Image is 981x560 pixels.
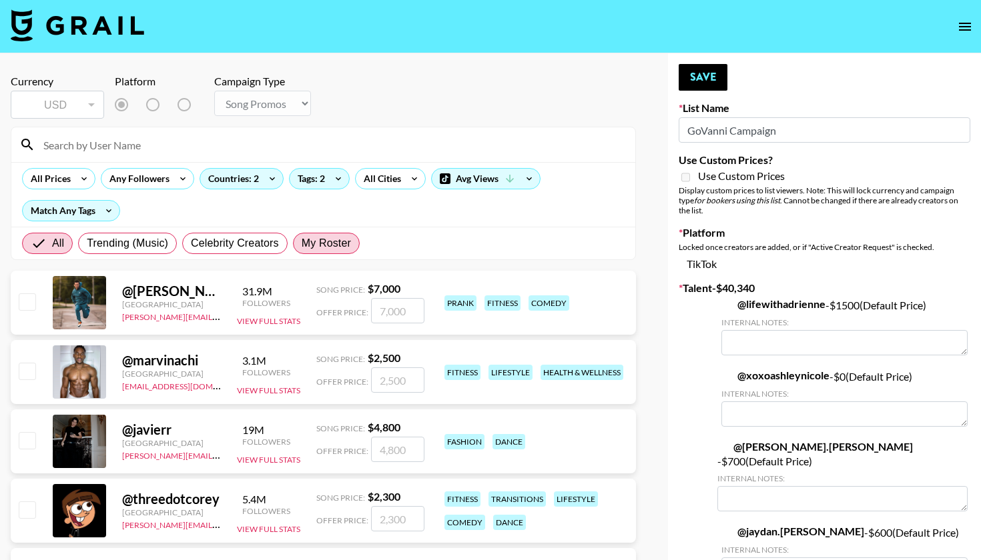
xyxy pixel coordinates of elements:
span: My Roster [302,235,351,251]
div: All Cities [356,169,404,189]
label: Platform [679,226,970,239]
input: 7,000 [382,298,436,323]
button: open drawer [952,13,978,40]
div: Campaign Type [278,75,375,88]
div: dance [504,434,537,449]
div: Internal Notes: [717,481,968,491]
div: Internal Notes: [721,397,968,407]
img: TikTok [721,534,732,545]
a: [EMAIL_ADDRESS][DOMAIN_NAME] [122,379,256,391]
div: comedy [540,295,581,311]
img: TikTok [721,378,732,389]
label: List Name [679,101,970,115]
span: All [52,235,64,251]
div: Followers [264,298,312,308]
button: View Full Stats [237,385,300,395]
div: fashion [456,434,496,449]
div: 19M [264,423,312,437]
img: TikTok [679,257,700,279]
input: 2,300 [382,506,436,531]
div: Followers [264,367,312,377]
img: TikTok [717,449,728,460]
span: Song Price: [328,493,376,503]
div: Followers [264,506,312,516]
a: @[PERSON_NAME].[PERSON_NAME] [717,448,913,461]
a: [PERSON_NAME][EMAIL_ADDRESS][DOMAIN_NAME] [122,448,320,461]
button: View Full Stats [237,524,300,534]
div: Any Followers [101,169,172,189]
div: [GEOGRAPHIC_DATA] [122,438,221,448]
strong: $ 7,000 [379,282,412,295]
div: All Prices [23,169,73,189]
button: Save [679,64,727,91]
div: @ javierr [122,421,221,438]
div: USD [13,93,101,117]
div: Followers [264,437,312,447]
span: Song Price: [328,423,376,433]
a: @jaydan.[PERSON_NAME] [721,533,864,546]
img: TikTok [237,285,258,307]
strong: $ 4,800 [379,421,412,433]
div: Currency [11,75,104,88]
div: Platform [115,75,273,88]
img: TikTok [135,94,157,115]
div: comedy [456,515,497,530]
input: 2,500 [382,367,436,393]
a: @lifewithadrienne [721,305,826,319]
div: Locked once creators are added, or if "Active Creator Request" is checked. [679,242,970,252]
span: Offer Price: [328,377,380,387]
div: Match Any Tags [23,201,119,221]
div: TikTok [679,257,970,279]
span: Trending (Music) [87,235,168,251]
button: View Full Stats [237,316,300,326]
span: Song Price: [328,354,376,364]
div: @ marvinachi [122,352,221,369]
img: TikTok [237,424,258,445]
div: health & wellness [456,376,539,391]
span: Offer Price: [328,446,380,456]
span: Offer Price: [328,307,380,317]
span: Offer Price: [328,515,380,525]
div: 5.4M [264,493,312,506]
div: [GEOGRAPHIC_DATA] [122,507,221,517]
input: 4,800 [382,437,436,462]
a: [PERSON_NAME][EMAIL_ADDRESS][DOMAIN_NAME] [122,309,320,322]
a: [PERSON_NAME][EMAIL_ADDRESS][PERSON_NAME][PERSON_NAME][DOMAIN_NAME] [122,517,446,530]
div: [GEOGRAPHIC_DATA] [122,299,221,309]
img: TikTok [237,355,258,376]
em: for bookers using this list [694,195,780,205]
strong: $ 2,300 [379,490,412,503]
div: lifestyle [500,353,544,368]
div: prank [456,295,488,311]
div: Avg Views [432,169,540,189]
img: TikTok [237,493,258,515]
span: Celebrity Creators [191,235,279,251]
div: Remove selected talent to change your currency [11,88,104,121]
div: - $ 700 (Default Price) [717,448,968,519]
div: Display custom prices to list viewers. Note: This will lock currency and campaign type . Cannot b... [679,185,970,215]
img: Instagram [188,94,210,115]
div: fitness [496,295,532,311]
div: Tags: 2 [290,169,349,189]
div: - $ 0 (Default Price) [721,377,968,435]
img: Grail Talent [11,9,144,41]
div: @ threedotcorey [122,491,221,507]
div: [GEOGRAPHIC_DATA] [122,369,221,379]
span: Song Price: [328,285,376,295]
div: List locked to TikTok. [115,91,273,119]
div: transitions [500,491,557,507]
div: @ [PERSON_NAME].[PERSON_NAME] [122,283,221,299]
div: Countries: 2 [200,169,283,189]
input: Search by User Name [35,134,627,155]
strong: $ 2,500 [379,351,412,364]
label: Talent - $ 40,340 [679,289,970,303]
div: fitness [456,491,492,507]
div: - $ 1500 (Default Price) [721,305,968,363]
label: Use Custom Prices? [679,153,970,167]
div: Internal Notes: [721,325,968,335]
button: View Full Stats [237,455,300,465]
div: 31.9M [264,285,312,298]
span: Use Custom Prices [698,169,785,183]
div: dance [505,515,537,530]
img: TikTok [721,307,732,317]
